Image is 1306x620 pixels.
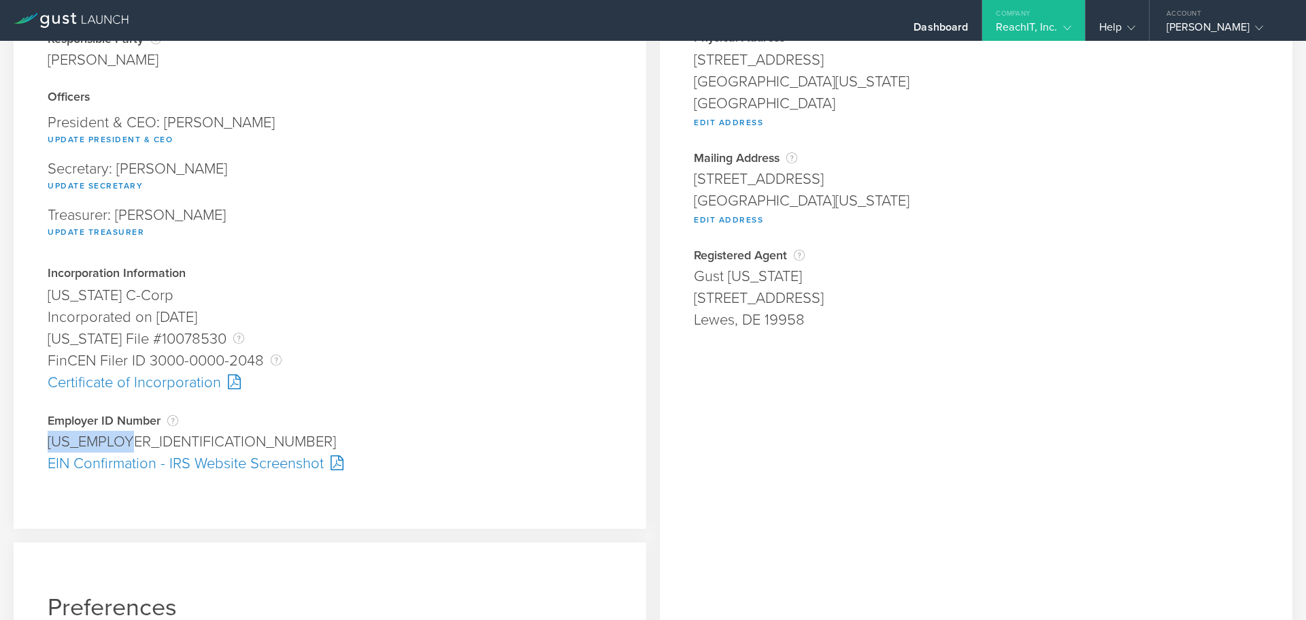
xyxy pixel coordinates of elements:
div: Employer ID Number [48,414,612,427]
button: Update President & CEO [48,131,173,148]
div: Incorporation Information [48,267,612,281]
div: President & CEO: [PERSON_NAME] [48,108,612,154]
div: Secretary: [PERSON_NAME] [48,154,612,201]
div: EIN Confirmation - IRS Website Screenshot [48,453,612,474]
div: [GEOGRAPHIC_DATA] [694,93,1258,114]
div: [PERSON_NAME] [1167,20,1282,41]
button: Edit Address [694,114,763,131]
div: [US_EMPLOYER_IDENTIFICATION_NUMBER] [48,431,612,453]
div: Incorporated on [DATE] [48,306,612,328]
div: Treasurer: [PERSON_NAME] [48,201,612,247]
div: [US_STATE] C-Corp [48,284,612,306]
div: Responsible Party [48,32,161,46]
div: Help [1099,20,1135,41]
div: Gust [US_STATE] [694,265,1258,287]
button: Update Secretary [48,178,143,194]
div: Mailing Address [694,151,1258,165]
div: Registered Agent [694,248,1258,262]
div: [STREET_ADDRESS] [694,168,1258,190]
div: FinCEN Filer ID 3000-0000-2048 [48,350,612,372]
button: Update Treasurer [48,224,144,240]
button: Edit Address [694,212,763,228]
div: [STREET_ADDRESS] [694,287,1258,309]
div: Lewes, DE 19958 [694,309,1258,331]
div: [PERSON_NAME] [48,49,161,71]
div: ReachIT, Inc. [996,20,1071,41]
div: [GEOGRAPHIC_DATA][US_STATE] [694,190,1258,212]
div: [STREET_ADDRESS] [694,49,1258,71]
div: Officers [48,91,612,105]
iframe: Chat Widget [1238,555,1306,620]
div: [GEOGRAPHIC_DATA][US_STATE] [694,71,1258,93]
div: Dashboard [914,20,968,41]
div: Certificate of Incorporation [48,372,612,393]
div: [US_STATE] File #10078530 [48,328,612,350]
